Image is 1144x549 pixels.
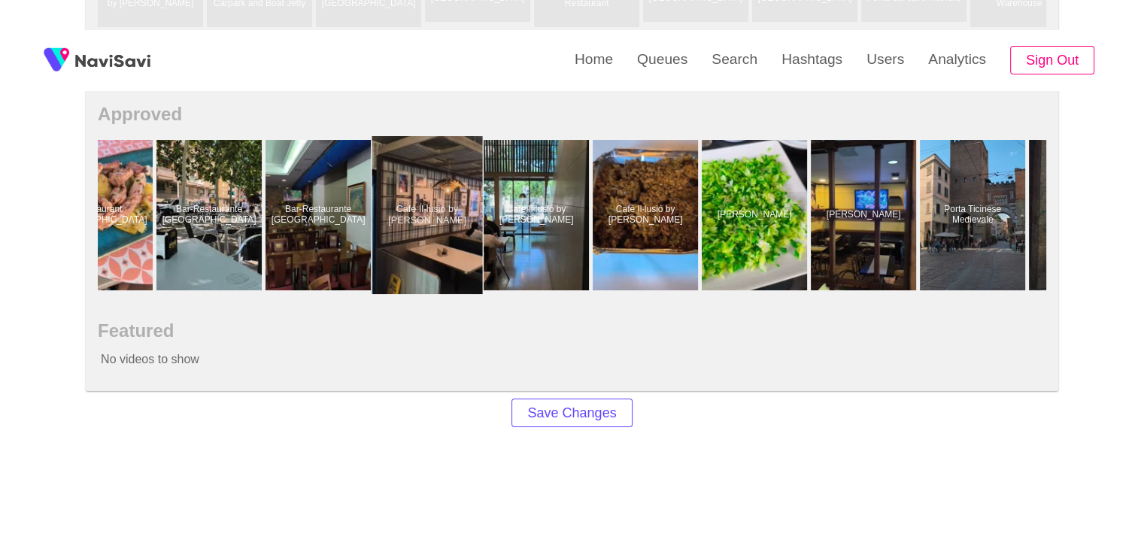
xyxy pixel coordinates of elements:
a: Analytics [916,30,998,89]
a: Queues [625,30,699,89]
button: Save Changes [511,399,632,428]
p: No videos to show [98,341,951,378]
a: Café Il·lusió by [PERSON_NAME]Café Il·lusió by Muxia [484,140,593,290]
a: Restaurant [GEOGRAPHIC_DATA]Restaurant La Favorita [47,140,156,290]
a: Home [563,30,625,89]
h2: Approved [98,104,1046,125]
a: Hashtags [769,30,854,89]
img: fireSpot [75,53,150,68]
img: fireSpot [38,41,75,79]
a: Bar-Restaurante [GEOGRAPHIC_DATA]Bar-Restaurante La Peña [266,140,375,290]
a: Café Il·lusió by [PERSON_NAME]Café Il·lusió by Muxia [375,140,484,290]
a: Bar-Restaurante [GEOGRAPHIC_DATA]Bar-Restaurante La Peña [156,140,266,290]
a: Porta Ticinese MedievalePorta Ticinese Medievale [1029,140,1138,290]
a: Users [854,30,916,89]
a: Café Il·lusió by [PERSON_NAME]Café Il·lusió by Muxia [593,140,702,290]
a: Search [699,30,769,89]
a: [PERSON_NAME]Gurleen Barbacoa [811,140,920,290]
a: Porta Ticinese MedievalePorta Ticinese Medievale [920,140,1029,290]
button: Sign Out [1010,46,1094,75]
a: [PERSON_NAME]Gurleen Barbacoa [702,140,811,290]
h2: Featured [98,320,1046,341]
